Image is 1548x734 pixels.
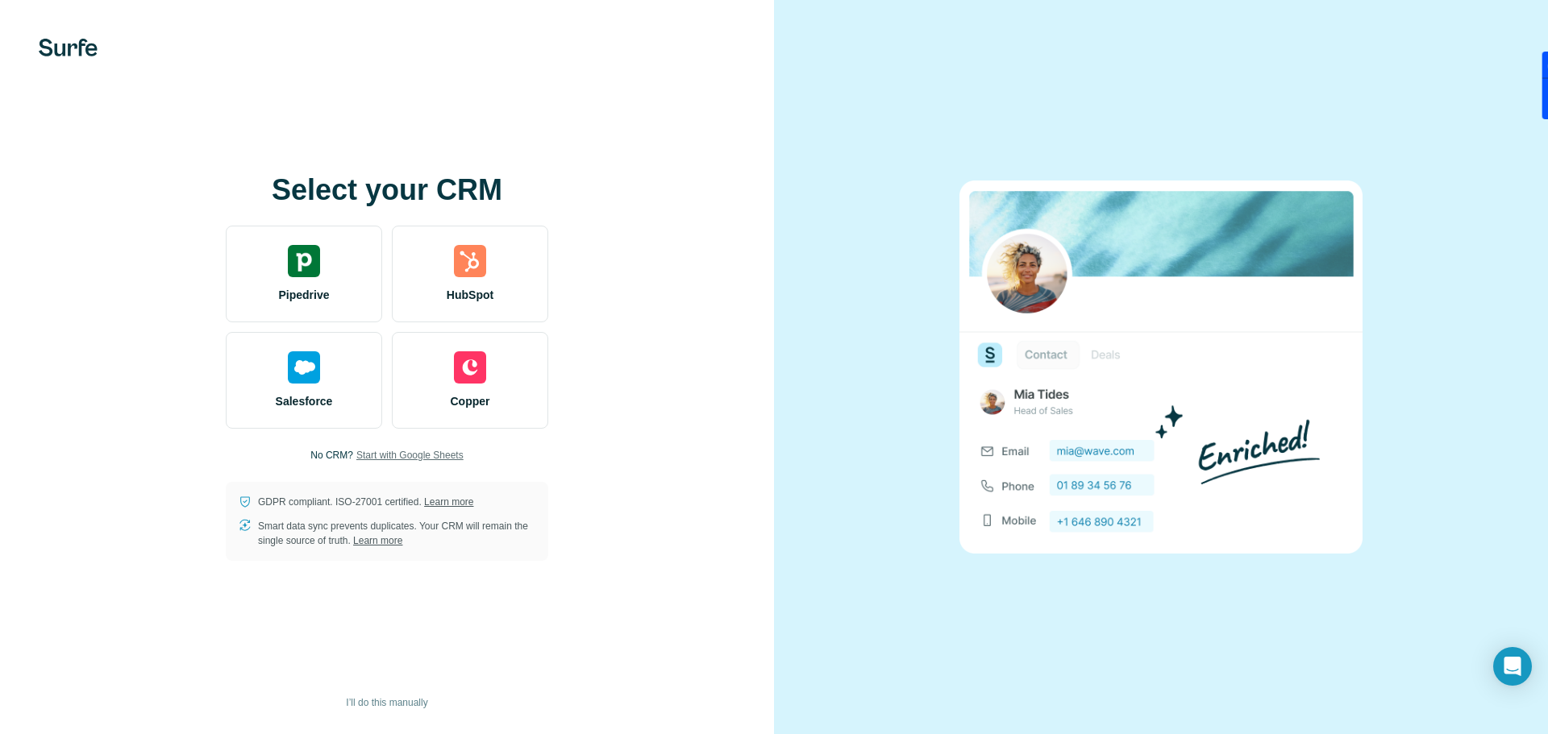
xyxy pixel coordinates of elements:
[451,393,490,409] span: Copper
[276,393,333,409] span: Salesforce
[1493,647,1532,686] div: Open Intercom Messenger
[424,496,473,508] a: Learn more
[278,287,329,303] span: Pipedrive
[346,695,427,710] span: I’ll do this manually
[258,495,473,509] p: GDPR compliant. ISO-27001 certified.
[454,245,486,277] img: hubspot's logo
[39,39,98,56] img: Surfe's logo
[258,519,535,548] p: Smart data sync prevents duplicates. Your CRM will remain the single source of truth.
[288,351,320,384] img: salesforce's logo
[310,448,353,462] p: No CRM?
[335,690,439,715] button: I’ll do this manually
[454,351,486,384] img: copper's logo
[447,287,493,303] span: HubSpot
[356,448,464,462] button: Start with Google Sheets
[288,245,320,277] img: pipedrive's logo
[959,180,1363,554] img: none image
[226,174,548,206] h1: Select your CRM
[353,535,402,546] a: Learn more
